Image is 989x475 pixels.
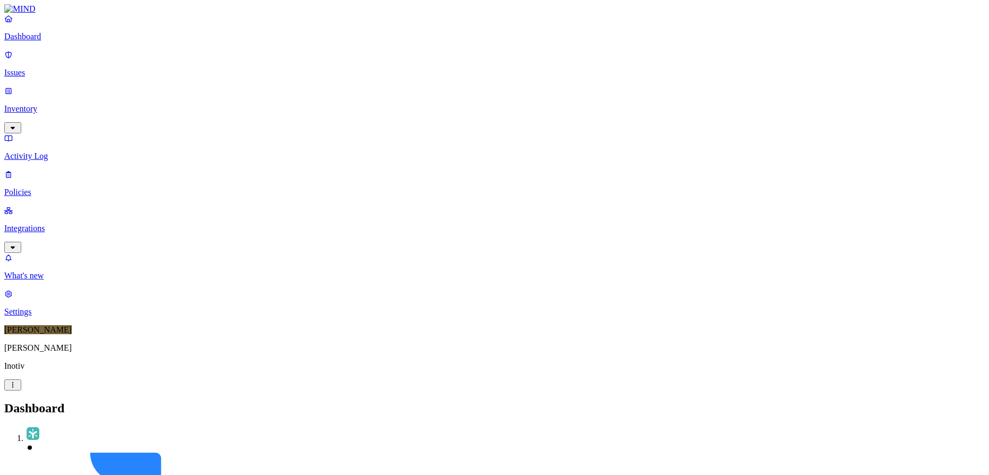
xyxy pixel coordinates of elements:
[4,169,985,197] a: Policies
[4,86,985,132] a: Inventory
[4,188,985,197] p: Policies
[4,4,36,14] img: MIND
[4,151,985,161] p: Activity Log
[25,426,40,441] img: svg%3e
[4,4,985,14] a: MIND
[4,68,985,78] p: Issues
[4,253,985,281] a: What's new
[4,206,985,251] a: Integrations
[4,289,985,317] a: Settings
[4,50,985,78] a: Issues
[4,401,985,415] h2: Dashboard
[4,224,985,233] p: Integrations
[4,271,985,281] p: What's new
[4,32,985,41] p: Dashboard
[4,361,985,371] p: Inotiv
[4,104,985,114] p: Inventory
[4,307,985,317] p: Settings
[4,325,72,334] span: [PERSON_NAME]
[4,343,985,353] p: [PERSON_NAME]
[4,14,985,41] a: Dashboard
[4,133,985,161] a: Activity Log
